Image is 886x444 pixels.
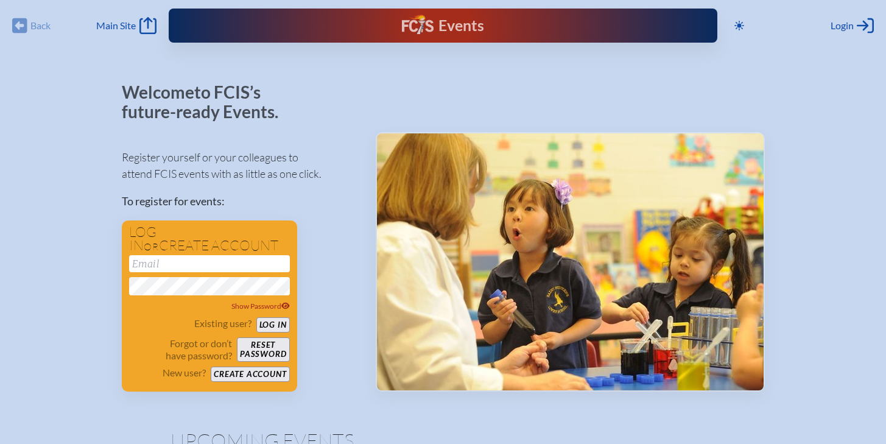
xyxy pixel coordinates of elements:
[256,317,290,333] button: Log in
[163,367,206,379] p: New user?
[231,301,290,311] span: Show Password
[122,83,292,121] p: Welcome to FCIS’s future-ready Events.
[237,337,289,362] button: Resetpassword
[129,225,290,253] h1: Log in create account
[129,255,290,272] input: Email
[96,17,156,34] a: Main Site
[122,149,356,182] p: Register yourself or your colleagues to attend FCIS events with as little as one click.
[144,241,159,253] span: or
[211,367,289,382] button: Create account
[122,193,356,210] p: To register for events:
[325,15,561,37] div: FCIS Events — Future ready
[96,19,136,32] span: Main Site
[377,133,764,390] img: Events
[831,19,854,32] span: Login
[194,317,251,329] p: Existing user?
[129,337,233,362] p: Forgot or don’t have password?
